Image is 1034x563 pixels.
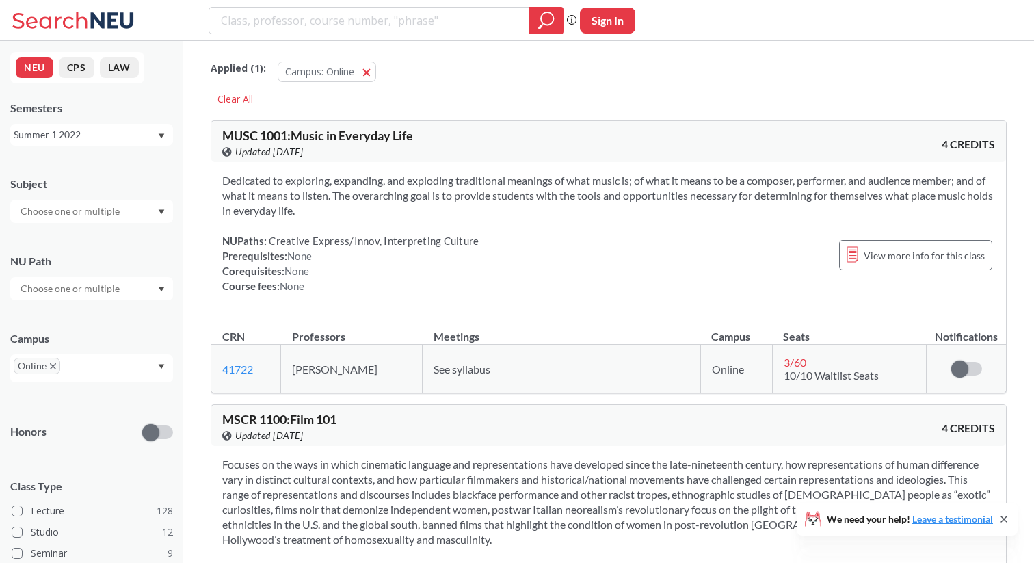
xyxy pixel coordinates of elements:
input: Choose one or multiple [14,203,129,220]
span: Dedicated to exploring, expanding, and exploding traditional meanings of what music is; of what i... [222,174,993,217]
div: Summer 1 2022 [14,127,157,142]
input: Choose one or multiple [14,280,129,297]
span: Creative Express/Innov, Interpreting Culture [267,235,479,247]
th: Meetings [423,315,701,345]
span: 4 CREDITS [942,421,995,436]
th: Professors [281,315,423,345]
p: Honors [10,424,47,440]
svg: magnifying glass [538,11,555,30]
span: See syllabus [434,363,490,376]
a: Leave a testimonial [912,513,993,525]
button: LAW [100,57,139,78]
div: CRN [222,329,245,344]
a: 41722 [222,363,253,376]
label: Seminar [12,545,173,562]
th: Notifications [927,315,1006,345]
span: Class Type [10,479,173,494]
div: Dropdown arrow [10,277,173,300]
span: We need your help! [827,514,993,524]
span: None [287,250,312,262]
button: Campus: Online [278,62,376,82]
th: Campus [700,315,772,345]
span: MUSC 1001 : Music in Everyday Life [222,128,413,143]
div: magnifying glass [529,7,564,34]
span: Updated [DATE] [235,428,303,443]
svg: Dropdown arrow [158,364,165,369]
span: Campus: Online [285,65,354,78]
svg: X to remove pill [50,363,56,369]
span: 10/10 Waitlist Seats [784,369,879,382]
div: NU Path [10,254,173,269]
span: 3 / 60 [784,356,806,369]
span: None [280,280,304,292]
div: NUPaths: Prerequisites: Corequisites: Course fees: [222,233,479,293]
div: Clear All [211,89,260,109]
div: Summer 1 2022Dropdown arrow [10,124,173,146]
span: Focuses on the ways in which cinematic language and representations have developed since the late... [222,458,990,546]
span: 12 [162,525,173,540]
svg: Dropdown arrow [158,209,165,215]
span: 4 CREDITS [942,137,995,152]
span: None [284,265,309,277]
span: MSCR 1100 : Film 101 [222,412,336,427]
div: Semesters [10,101,173,116]
button: NEU [16,57,53,78]
span: View more info for this class [864,247,985,264]
div: Subject [10,176,173,192]
div: Dropdown arrow [10,200,173,223]
input: Class, professor, course number, "phrase" [220,9,520,32]
span: Updated [DATE] [235,144,303,159]
label: Lecture [12,502,173,520]
div: Campus [10,331,173,346]
span: Applied ( 1 ): [211,61,266,76]
button: Sign In [580,8,635,34]
button: CPS [59,57,94,78]
svg: Dropdown arrow [158,133,165,139]
span: 128 [157,503,173,519]
td: [PERSON_NAME] [281,345,423,393]
td: Online [700,345,772,393]
span: 9 [168,546,173,561]
label: Studio [12,523,173,541]
th: Seats [772,315,927,345]
span: OnlineX to remove pill [14,358,60,374]
div: OnlineX to remove pillDropdown arrow [10,354,173,382]
svg: Dropdown arrow [158,287,165,292]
